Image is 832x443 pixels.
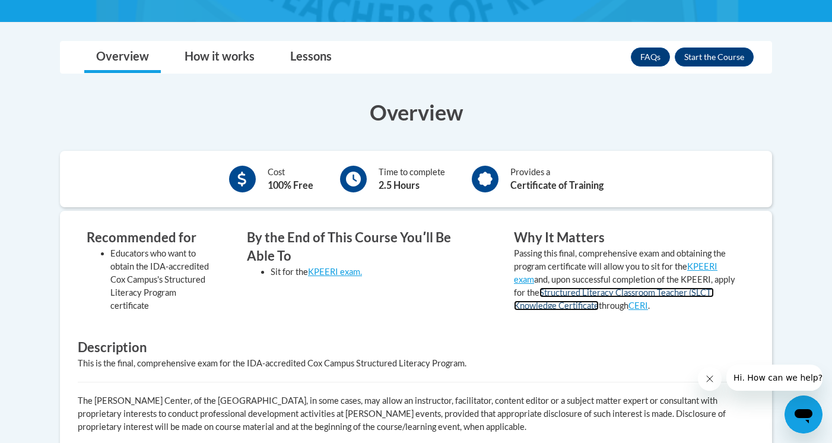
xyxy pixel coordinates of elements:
[268,166,313,192] div: Cost
[379,179,420,191] b: 2.5 Hours
[247,229,478,265] h3: By the End of This Course Youʹll Be Able To
[268,179,313,191] b: 100% Free
[785,395,823,433] iframe: Button to launch messaging window
[675,48,754,67] button: Enroll
[510,179,604,191] b: Certificate of Training
[173,42,266,73] a: How it works
[278,42,344,73] a: Lessons
[78,394,754,433] p: The [PERSON_NAME] Center, of the [GEOGRAPHIC_DATA], in some cases, may allow an instructor, facil...
[84,42,161,73] a: Overview
[514,229,745,247] h3: Why It Matters
[78,357,754,370] div: This is the final, comprehensive exam for the IDA-accredited Cox Campus Structured Literacy Program.
[87,229,211,247] h3: Recommended for
[379,166,445,192] div: Time to complete
[631,48,670,67] a: FAQs
[308,267,362,277] a: KPEERI exam.
[514,287,714,311] a: Structured Literacy Classroom Teacher (SLCT) Knowledge Certificate
[698,367,722,391] iframe: Close message
[510,166,604,192] div: Provides a
[110,247,211,312] li: Educators who want to obtain the IDA-accredited Cox Campus's Structured Literacy Program certificate
[628,300,648,311] a: CERI
[271,265,478,279] li: Sit for the
[78,338,754,357] h3: Description
[726,365,823,391] iframe: Message from company
[60,97,772,127] h3: Overview
[514,247,745,312] p: Passing this final, comprehensive exam and obtaining the program certificate will allow you to si...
